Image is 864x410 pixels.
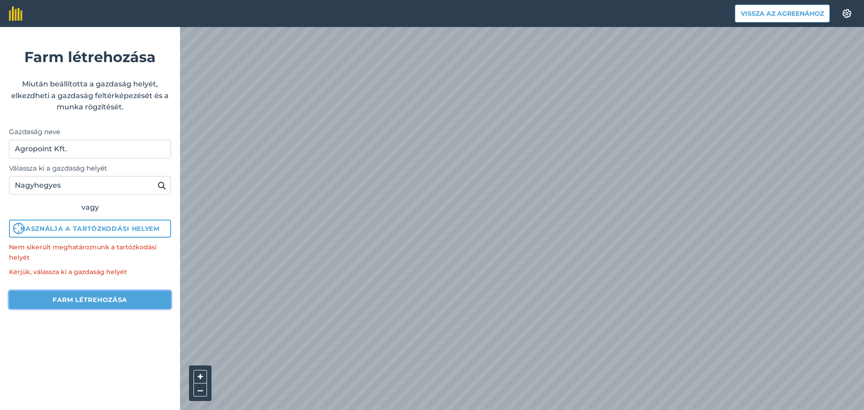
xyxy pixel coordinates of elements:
[9,6,22,21] img: fieldmargin logó
[157,180,166,191] img: svg+xml;base64,PHN2ZyB4bWxucz0iaHR0cDovL3d3dy53My5vcmcvMjAwMC9zdmciIHdpZHRoPSIxOSIgaGVpZ2h0PSIyNC...
[9,127,60,136] font: Gazdaság neve
[13,223,24,234] img: svg%3e
[9,164,107,172] font: Válassza ki a gazdaság helyét
[193,383,207,396] button: –
[9,220,171,238] button: Használja a tartózkodási helyem
[741,9,824,18] font: Vissza az Agreenához
[20,225,160,233] font: Használja a tartózkodási helyem
[841,9,852,18] img: Fogaskerék ikon
[9,243,157,261] font: Nem sikerült meghatároznunk a tartózkodási helyét
[81,203,99,212] font: vagy
[9,291,171,309] button: Farm létrehozása
[9,176,171,195] input: Add meg a farmod címét
[193,370,207,383] button: +
[197,370,203,383] font: +
[735,5,830,23] button: Vissza az Agreenához
[24,48,156,66] font: Farm létrehozása
[9,140,171,158] input: Gazdaság neve
[9,268,127,276] font: Kérjük, válassza ki a gazdaság helyét
[53,296,127,304] font: Farm létrehozása
[11,80,169,111] font: Miután beállította a gazdaság helyét, elkezdheti a gazdaság feltérképezését és a munka rögzítését.
[198,383,203,396] font: –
